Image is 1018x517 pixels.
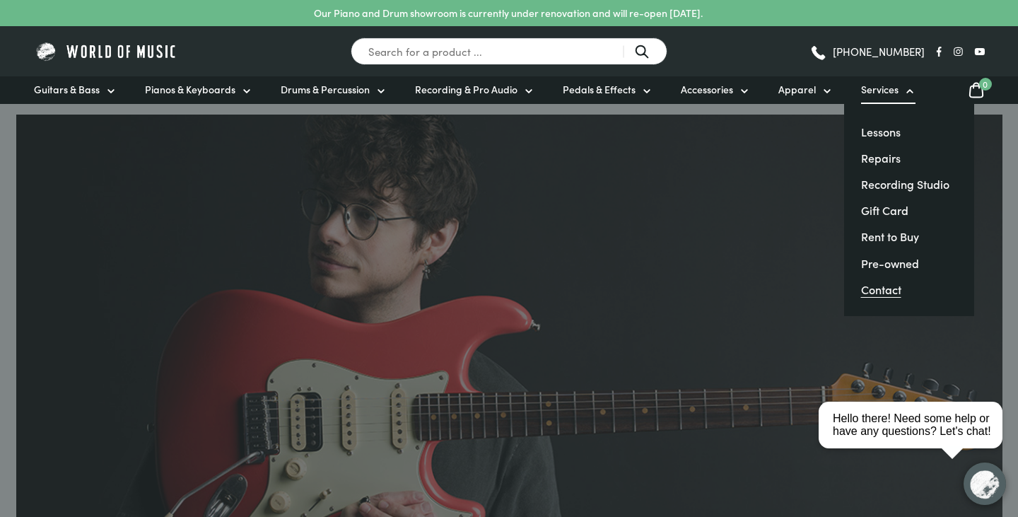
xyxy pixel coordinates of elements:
span: Apparel [778,82,816,97]
input: Search for a product ... [351,37,667,65]
a: Repairs [861,150,901,165]
iframe: Chat with our support team [813,361,1018,517]
a: Pre-owned [861,255,919,271]
a: [PHONE_NUMBER] [809,41,925,62]
img: World of Music [34,40,179,62]
a: Rent to Buy [861,228,919,244]
p: Our Piano and Drum showroom is currently under renovation and will re-open [DATE]. [314,6,703,21]
span: Recording & Pro Audio [415,82,517,97]
a: Gift Card [861,202,908,218]
span: Accessories [681,82,733,97]
span: Guitars & Bass [34,82,100,97]
span: Services [861,82,899,97]
a: Recording Studio [861,176,949,192]
span: Pedals & Effects [563,82,636,97]
a: Contact [861,281,901,297]
span: Pianos & Keyboards [145,82,235,97]
span: 0 [979,78,992,91]
a: Lessons [861,124,901,139]
span: [PHONE_NUMBER] [833,46,925,57]
span: Drums & Percussion [281,82,370,97]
